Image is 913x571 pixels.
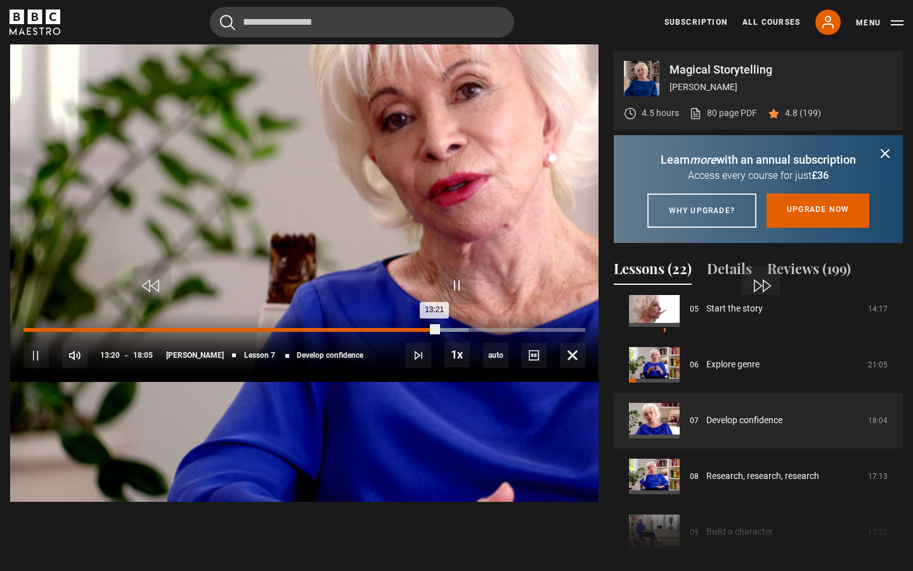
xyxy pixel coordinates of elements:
span: - [125,351,128,360]
p: [PERSON_NAME] [670,81,893,94]
a: Research, research, research [706,469,819,483]
p: 4.8 (199) [785,107,821,120]
p: Magical Storytelling [670,64,893,75]
i: more [690,153,716,166]
span: 13:20 [100,344,120,367]
button: Submit the search query [220,15,235,30]
div: Current quality: 1080p [483,343,508,368]
span: [PERSON_NAME] [166,351,224,359]
div: Progress Bar [23,328,585,332]
a: All Courses [742,16,800,28]
button: Pause [23,343,49,368]
span: Develop confidence [297,351,363,359]
button: Lessons (22) [614,258,692,285]
span: £36 [812,169,829,181]
input: Search [210,7,514,37]
button: Mute [62,343,87,368]
a: Why upgrade? [647,194,756,228]
button: Captions [521,343,547,368]
button: Fullscreen [560,343,585,368]
p: Access every course for just [629,168,888,183]
a: Upgrade now [767,194,869,228]
button: Details [707,258,752,285]
p: 4.5 hours [642,107,679,120]
a: Develop confidence [706,414,782,427]
button: Playback Rate [444,342,470,367]
video-js: Video Player [10,51,599,382]
svg: BBC Maestro [10,10,60,35]
a: Subscription [664,16,727,28]
button: Toggle navigation [856,16,903,29]
a: Start the story [706,302,763,315]
a: Explore genre [706,358,760,371]
span: auto [483,343,508,368]
p: Learn with an annual subscription [629,151,888,168]
button: Reviews (199) [767,258,851,285]
span: Lesson 7 [244,351,275,359]
span: 18:05 [133,344,153,367]
button: Next Lesson [406,343,431,368]
a: 80 page PDF [689,107,757,120]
